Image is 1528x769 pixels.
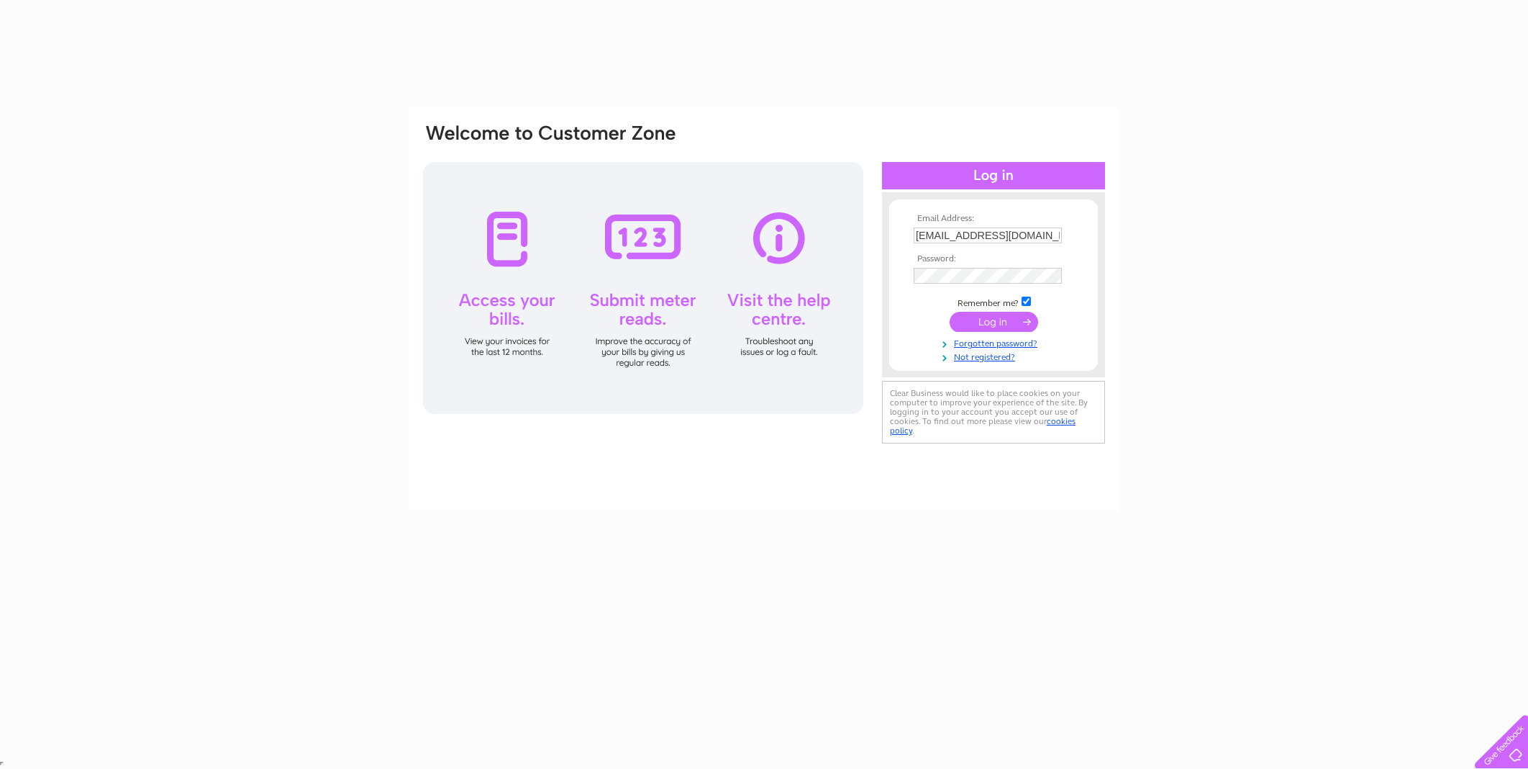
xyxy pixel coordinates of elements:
[914,336,1077,349] a: Forgotten password?
[890,416,1075,436] a: cookies policy
[910,254,1077,264] th: Password:
[882,381,1105,444] div: Clear Business would like to place cookies on your computer to improve your experience of the sit...
[910,214,1077,224] th: Email Address:
[914,349,1077,363] a: Not registered?
[950,312,1038,332] input: Submit
[910,294,1077,309] td: Remember me?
